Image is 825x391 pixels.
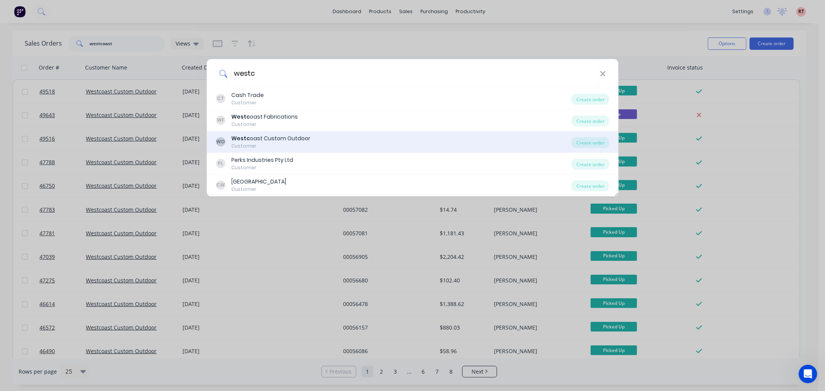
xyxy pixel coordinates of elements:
b: Westc [231,134,250,142]
div: Perks Industries Pty Ltd [231,156,293,164]
div: WO [216,137,225,146]
div: Create order [572,94,609,105]
div: Customer [231,143,310,150]
div: WF [216,116,225,125]
input: Enter a customer name to create a new order... [227,59,600,88]
iframe: Intercom live chat [799,365,817,383]
b: Westc [231,113,250,121]
div: Customer [231,99,264,106]
div: Create order [572,116,609,126]
div: CW [216,180,225,190]
div: CT [216,94,225,103]
div: oast Custom Outdoor [231,134,310,143]
div: Customer [231,121,298,128]
div: PL [216,159,225,168]
div: oast Fabrications [231,113,298,121]
div: Customer [231,164,293,171]
div: Customer [231,186,286,193]
div: Create order [572,137,609,148]
div: Cash Trade [231,91,264,99]
div: Create order [572,180,609,191]
div: Create order [572,159,609,170]
div: [GEOGRAPHIC_DATA] [231,178,286,186]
